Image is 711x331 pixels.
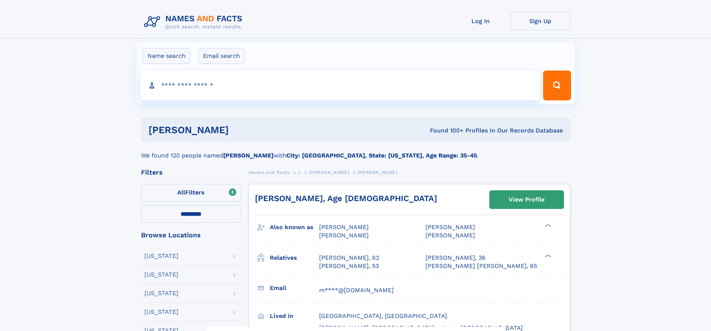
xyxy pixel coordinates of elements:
div: Found 100+ Profiles In Our Records Database [329,127,563,135]
label: Email search [198,48,245,64]
span: [PERSON_NAME] [425,232,475,239]
h3: Email [270,282,319,294]
label: Name search [143,48,190,64]
h3: Relatives [270,252,319,264]
a: [PERSON_NAME], 62 [319,254,379,262]
span: [PERSON_NAME] [358,170,397,175]
h1: [PERSON_NAME] [149,125,330,135]
a: [PERSON_NAME], Age [DEMOGRAPHIC_DATA] [255,194,437,203]
a: View Profile [490,191,564,209]
h3: Lived in [270,310,319,322]
div: Browse Locations [141,232,241,238]
span: [PERSON_NAME] [319,232,369,239]
span: [PERSON_NAME] [319,224,369,231]
a: [PERSON_NAME] [PERSON_NAME], 65 [425,262,537,270]
b: City: [GEOGRAPHIC_DATA], State: [US_STATE], Age Range: 35-45 [286,152,477,159]
span: [PERSON_NAME] [425,224,475,231]
a: [PERSON_NAME], 53 [319,262,379,270]
button: Search Button [543,71,571,100]
a: [PERSON_NAME], 36 [425,254,486,262]
div: We found 120 people named with . [141,142,570,160]
div: [US_STATE] [144,253,178,259]
div: [US_STATE] [144,272,178,278]
img: Logo Names and Facts [141,12,249,32]
a: Sign Up [511,12,570,30]
h3: Also known as [270,221,319,234]
span: J [298,170,301,175]
div: View Profile [509,191,545,208]
div: [US_STATE] [144,290,178,296]
a: Log In [451,12,511,30]
input: search input [140,71,540,100]
a: [PERSON_NAME] [309,168,349,177]
a: J [298,168,301,177]
div: Filters [141,169,241,176]
div: [US_STATE] [144,309,178,315]
span: [PERSON_NAME] [309,170,349,175]
a: Names and Facts [249,168,290,177]
span: [GEOGRAPHIC_DATA], [GEOGRAPHIC_DATA] [319,312,447,319]
label: Filters [141,184,241,202]
span: All [177,189,185,196]
div: ❯ [543,223,552,228]
div: ❯ [543,253,552,258]
b: [PERSON_NAME] [223,152,274,159]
